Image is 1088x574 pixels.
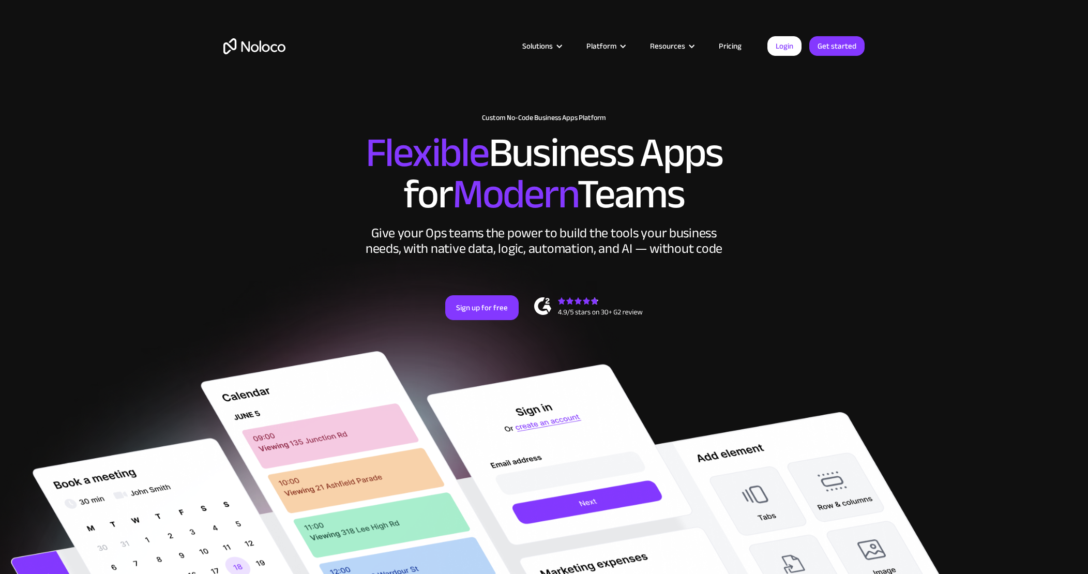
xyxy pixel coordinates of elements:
[706,39,754,53] a: Pricing
[637,39,706,53] div: Resources
[767,36,802,56] a: Login
[366,114,489,191] span: Flexible
[223,114,865,122] h1: Custom No-Code Business Apps Platform
[445,295,519,320] a: Sign up for free
[363,225,725,256] div: Give your Ops teams the power to build the tools your business needs, with native data, logic, au...
[586,39,616,53] div: Platform
[522,39,553,53] div: Solutions
[809,36,865,56] a: Get started
[650,39,685,53] div: Resources
[223,132,865,215] h2: Business Apps for Teams
[223,38,285,54] a: home
[509,39,573,53] div: Solutions
[452,156,577,233] span: Modern
[573,39,637,53] div: Platform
